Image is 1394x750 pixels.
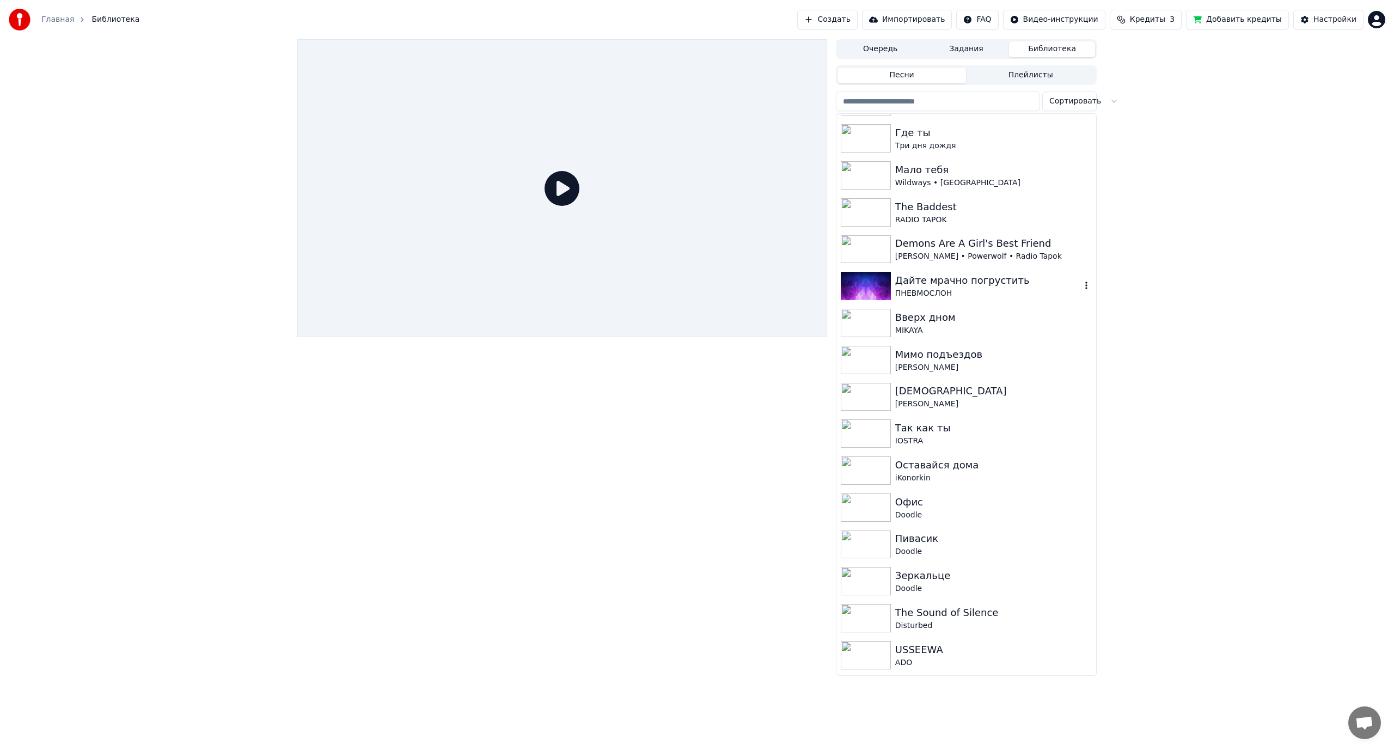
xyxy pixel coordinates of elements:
button: Задания [924,41,1010,57]
button: FAQ [956,10,998,29]
div: The Baddest [895,199,1092,215]
div: Настройки [1313,14,1356,25]
div: IOSTRA [895,436,1092,447]
div: Вверх дном [895,310,1092,325]
div: [PERSON_NAME] [895,399,1092,410]
div: Мало тебя [895,162,1092,178]
button: Создать [797,10,857,29]
div: MIKAYA [895,325,1092,336]
img: youka [9,9,30,31]
div: Где ты [895,125,1092,141]
button: Библиотека [1009,41,1095,57]
button: Песни [837,68,967,83]
div: The Sound of Silence [895,605,1092,620]
button: Очередь [837,41,924,57]
button: Кредиты3 [1110,10,1182,29]
button: Плейлисты [966,68,1095,83]
div: [PERSON_NAME] • Powerwolf • Radio Tapok [895,251,1092,262]
div: Три дня дождя [895,141,1092,151]
span: 3 [1170,14,1175,25]
div: [DEMOGRAPHIC_DATA] [895,383,1092,399]
div: Зеркальце [895,568,1092,583]
div: Офис [895,495,1092,510]
button: Настройки [1293,10,1364,29]
nav: breadcrumb [41,14,139,25]
span: Библиотека [91,14,139,25]
div: Оставайся дома [895,458,1092,473]
span: Сортировать [1049,96,1101,107]
div: Так как ты [895,420,1092,436]
div: Doodle [895,583,1092,594]
button: Видео-инструкции [1003,10,1105,29]
div: ADO [895,657,1092,668]
button: Добавить кредиты [1186,10,1289,29]
div: Disturbed [895,620,1092,631]
div: Мимо подъездов [895,347,1092,362]
div: ПНЕВМОСЛОН [895,288,1081,299]
div: Wildways • [GEOGRAPHIC_DATA] [895,178,1092,188]
div: iKonorkin [895,473,1092,484]
div: Пивасик [895,531,1092,546]
span: Кредиты [1130,14,1165,25]
a: Открытый чат [1348,706,1381,739]
div: Дайте мрачно погрустить [895,273,1081,288]
div: [PERSON_NAME] [895,362,1092,373]
div: Doodle [895,510,1092,521]
div: USSEEWA [895,642,1092,657]
a: Главная [41,14,74,25]
button: Импортировать [862,10,952,29]
div: RADIO TAPOK [895,215,1092,225]
div: Doodle [895,546,1092,557]
div: Demons Are A Girl's Best Friend [895,236,1092,251]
